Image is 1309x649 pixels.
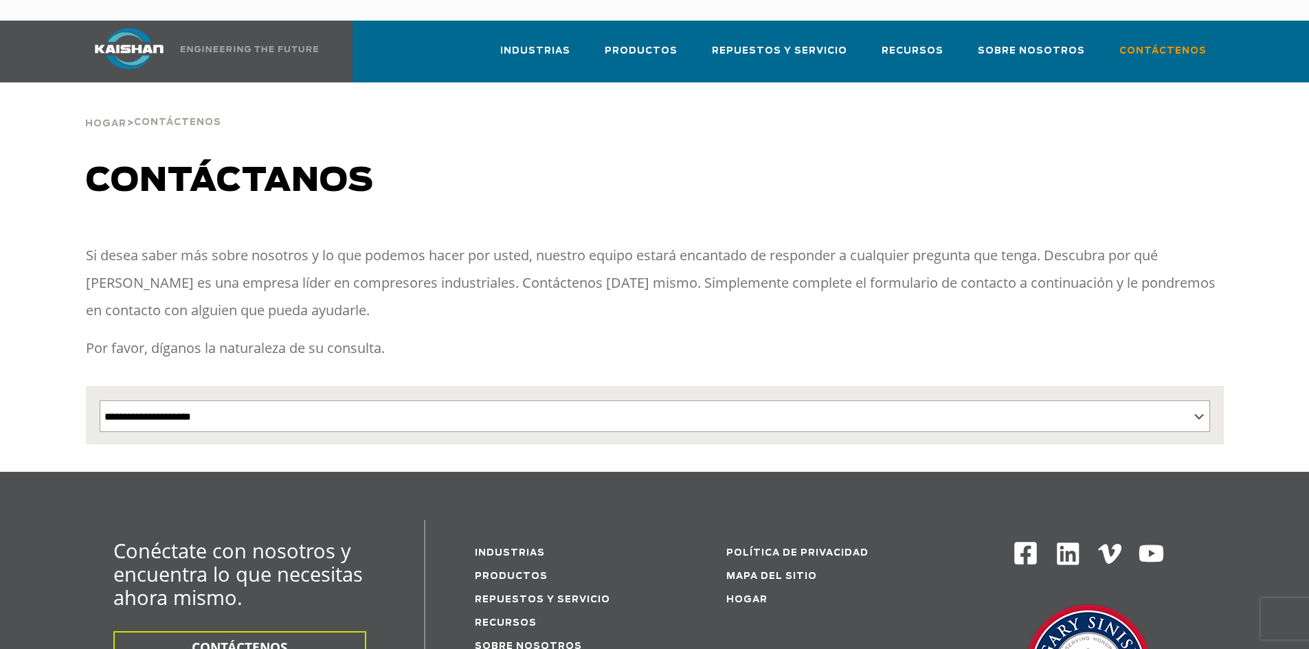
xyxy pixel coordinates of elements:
font: Por favor, díganos la naturaleza de su consulta. [86,339,385,357]
font: Recursos [882,47,943,56]
a: Mapa del sitio [726,572,817,581]
a: Repuestos y servicio [712,33,847,80]
img: logotipo de Kaishan [78,28,181,69]
font: Industrias [500,47,570,56]
font: Productos [605,47,678,56]
a: Hogar [85,117,126,129]
a: Repuestos y servicio [475,595,610,604]
font: Repuestos y servicio [712,47,847,56]
a: política de privacidad [726,549,869,558]
a: Sobre nosotros [978,33,1085,80]
img: Facebook [1013,540,1038,566]
font: Sobre nosotros [978,47,1085,56]
a: Recursos [475,619,537,628]
img: Ingeniería del futuro [181,46,318,52]
a: Industrias [475,549,545,558]
font: > [126,117,134,128]
img: YouTube [1138,540,1165,567]
font: Hogar [85,119,126,128]
font: Contáctenos [1119,47,1207,56]
a: Productos [605,33,678,80]
a: Contáctenos [1119,33,1207,80]
a: Hogar [726,595,768,604]
a: Productos [475,572,548,581]
a: Recursos [882,33,943,80]
font: Contáctenos [134,118,221,127]
img: Vimeo [1098,544,1121,564]
font: Si desea saber más sobre nosotros y lo que podemos hacer por usted, nuestro equipo estará encanta... [86,246,1216,319]
font: Conéctate con nosotros y encuentra lo que necesitas ahora mismo. [113,537,363,611]
a: Kaishan Estados Unidos [78,21,321,82]
img: Linkedin [1055,540,1082,567]
a: Industrias [500,33,570,80]
font: Contáctanos [86,165,374,198]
